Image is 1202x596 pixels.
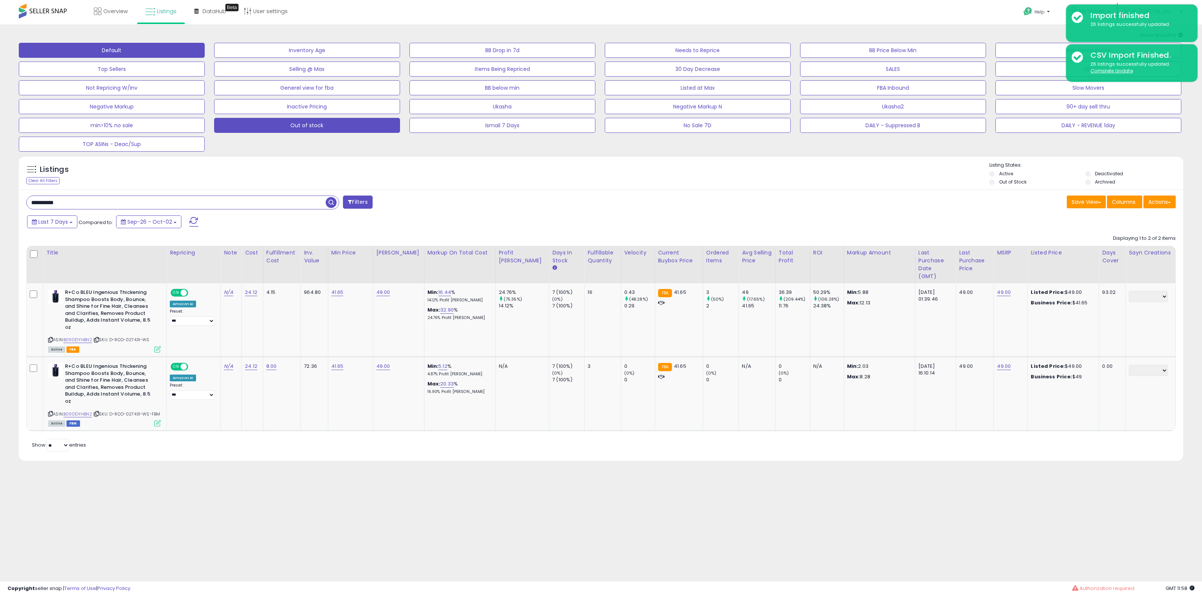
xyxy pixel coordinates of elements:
div: Title [46,249,163,257]
div: 49.00 [959,289,988,296]
button: Top Sellers [19,62,205,77]
span: All listings currently available for purchase on Amazon [48,420,65,427]
button: TOP ASINs - Deac/Sup [19,137,205,152]
div: 24.76% [499,289,549,296]
div: 3 [587,363,615,370]
small: (0%) [624,370,635,376]
button: Negative Markup [19,99,205,114]
span: Columns [1112,198,1136,206]
div: N/A [813,363,838,370]
div: % [427,363,490,377]
th: CSV column name: cust_attr_5_Sayn Creations [1126,246,1176,283]
div: [PERSON_NAME] [376,249,421,257]
div: Tooltip anchor [225,4,239,11]
a: B09DDYHBN2 [63,411,92,417]
span: 41.65 [674,363,686,370]
div: 7 (100%) [552,303,584,309]
div: Velocity [624,249,652,257]
button: Generel view for fba [214,80,400,95]
div: 49.00 [959,363,988,370]
button: Listed at Max [605,80,791,95]
p: 24.76% Profit [PERSON_NAME] [427,315,490,321]
button: Inactive Pricing [214,99,400,114]
span: Help [1034,9,1045,15]
div: Fulfillment Cost [266,249,297,265]
button: Not Repricing W/Inv [19,80,205,95]
div: % [427,381,490,394]
span: Last 7 Days [38,218,68,226]
div: Cost [245,249,260,257]
img: 31rYjujrKVL._SL40_.jpg [48,363,63,378]
div: ASIN: [48,363,161,426]
div: Preset: [170,309,215,326]
a: 24.12 [245,289,257,296]
span: Show: entries [32,441,86,449]
div: 0 [706,376,739,383]
span: Listings [157,8,177,15]
div: Ordered Items [706,249,736,265]
div: 72.36 [304,363,322,370]
button: Negative Markup N [605,99,791,114]
div: 26 listings successfully updated. [1085,21,1192,28]
div: 0 [779,376,810,383]
small: (0%) [552,370,563,376]
button: Non Competitive [995,43,1181,58]
div: 0 [624,363,655,370]
div: % [427,307,490,321]
div: Profit [PERSON_NAME] [499,249,546,265]
p: Listing States: [989,162,1183,169]
button: Slow Movers [995,80,1181,95]
strong: Max: [847,299,860,306]
th: The percentage added to the cost of goods (COGS) that forms the calculator for Min & Max prices. [424,246,495,283]
b: R+Co BLEU Ingenious Thickening Shampoo Boosts Body, Bounce, and Shine for Fine Hair, Cleanses and... [65,289,156,333]
button: FBA Inbound [800,80,986,95]
th: CSV column name: cust_attr_1_MSRP [994,246,1028,283]
button: DAILY - Suppressed B [800,118,986,133]
a: 20.33 [440,380,454,388]
div: 0.00 [1102,363,1120,370]
small: (106.28%) [818,296,839,302]
div: 0 [706,363,739,370]
div: 49 [742,289,775,296]
b: Business Price: [1031,299,1072,306]
a: Help [1018,1,1057,24]
div: 0.43 [624,289,655,296]
a: B09DDYHBN2 [63,337,92,343]
div: $49.00 [1031,289,1093,296]
span: 41.65 [674,289,686,296]
span: OFF [187,290,199,296]
span: | SKU: D-RCO-027431-WS [93,337,149,343]
button: Out of stock [214,118,400,133]
div: Last Purchase Date (GMT) [918,249,953,280]
span: Overview [103,8,128,15]
label: Out of Stock [999,179,1027,185]
button: Save View [1067,196,1106,208]
div: Repricing [170,249,217,257]
strong: Max: [847,373,860,380]
small: (50%) [711,296,724,302]
a: 41.65 [331,363,344,370]
span: ON [171,364,181,370]
div: 93.02 [1102,289,1120,296]
label: Archived [1095,179,1115,185]
button: FBA [995,62,1181,77]
div: Markup Amount [847,249,912,257]
span: DataHub [202,8,226,15]
div: Displaying 1 to 2 of 2 items [1113,235,1176,242]
p: 5.88 [847,289,909,296]
button: Default [19,43,205,58]
span: | SKU: D-RCO-027431-WS-FBM [93,411,160,417]
p: 4.87% Profit [PERSON_NAME] [427,372,490,377]
small: Days In Stock. [552,265,557,271]
button: Sep-26 - Oct-02 [116,215,181,228]
div: Current Buybox Price [658,249,700,265]
div: 0 [624,376,655,383]
i: Get Help [1023,7,1033,16]
button: BB Drop in 7d [409,43,595,58]
div: 14.12% [499,303,549,309]
b: Max: [427,306,441,313]
div: 4.15 [266,289,295,296]
a: 32.90 [440,306,454,314]
small: (75.35%) [504,296,522,302]
div: 7 (100%) [552,289,584,296]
